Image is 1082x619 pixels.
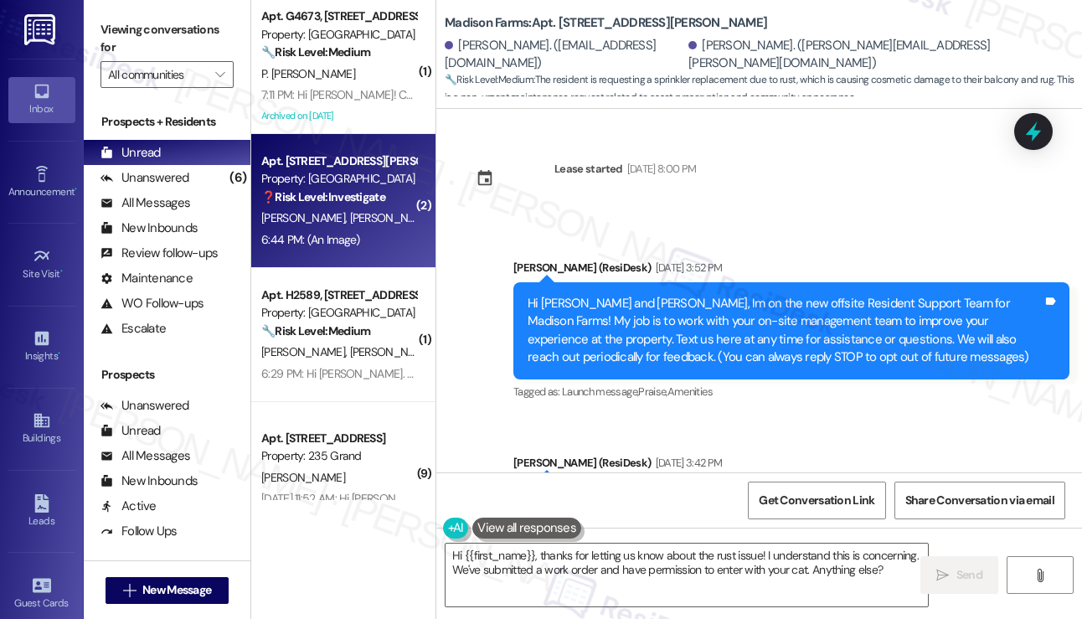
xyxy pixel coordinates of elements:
[8,324,75,369] a: Insights •
[445,71,1082,107] span: : The resident is requesting a sprinkler replacement due to rust, which is causing cosmetic damag...
[350,344,434,359] span: [PERSON_NAME]
[106,577,229,604] button: New Message
[100,472,198,490] div: New Inbounds
[1033,569,1046,582] i: 
[261,430,416,447] div: Apt. [STREET_ADDRESS]
[513,259,1069,282] div: [PERSON_NAME] (ResiDesk)
[100,447,190,465] div: All Messages
[84,366,250,384] div: Prospects
[261,66,355,81] span: P. [PERSON_NAME]
[8,571,75,616] a: Guest Cards
[759,492,874,509] span: Get Conversation Link
[84,113,250,131] div: Prospects + Residents
[58,348,60,359] span: •
[75,183,77,195] span: •
[261,44,370,59] strong: 🔧 Risk Level: Medium
[261,210,350,225] span: [PERSON_NAME]
[142,581,211,599] span: New Message
[261,152,416,170] div: Apt. [STREET_ADDRESS][PERSON_NAME]
[215,68,224,81] i: 
[445,37,684,73] div: [PERSON_NAME]. ([EMAIL_ADDRESS][DOMAIN_NAME])
[445,73,533,86] strong: 🔧 Risk Level: Medium
[261,470,345,485] span: [PERSON_NAME]
[261,286,416,304] div: Apt. H2589, [STREET_ADDRESS][PERSON_NAME]
[261,304,416,322] div: Property: [GEOGRAPHIC_DATA]
[261,232,360,247] div: 6:44 PM: (An Image)
[8,489,75,534] a: Leads
[894,482,1065,519] button: Share Conversation via email
[8,77,75,122] a: Inbox
[350,210,434,225] span: [PERSON_NAME]
[100,270,193,287] div: Maintenance
[100,295,204,312] div: WO Follow-ups
[261,87,879,102] div: 7:11 PM: Hi [PERSON_NAME]! Can you let me know if my [DATE] payment is being processed? Can you h...
[748,482,885,519] button: Get Conversation Link
[261,26,416,44] div: Property: [GEOGRAPHIC_DATA]
[108,61,207,88] input: All communities
[562,384,638,399] span: Launch message ,
[100,219,198,237] div: New Inbounds
[513,454,1069,477] div: [PERSON_NAME] (ResiDesk)
[261,447,416,465] div: Property: 235 Grand
[100,245,218,262] div: Review follow-ups
[123,584,136,597] i: 
[8,242,75,287] a: Site Visit •
[24,14,59,45] img: ResiDesk Logo
[936,569,949,582] i: 
[100,144,161,162] div: Unread
[956,566,982,584] span: Send
[623,160,697,178] div: [DATE] 8:00 PM
[920,556,998,594] button: Send
[528,295,1043,367] div: Hi [PERSON_NAME] and [PERSON_NAME], Im on the new offsite Resident Support Team for Madison Farms...
[446,544,928,606] textarea: Hi {{first_name}}, thanks for letting us know about the rust issue! I understand this is concerni...
[100,320,166,338] div: Escalate
[261,344,350,359] span: [PERSON_NAME]
[554,160,623,178] div: Lease started
[100,194,190,212] div: All Messages
[225,165,250,191] div: (6)
[261,170,416,188] div: Property: [GEOGRAPHIC_DATA]
[261,189,385,204] strong: ❓ Risk Level: Investigate
[652,454,723,472] div: [DATE] 3:42 PM
[100,17,234,61] label: Viewing conversations for
[100,523,178,540] div: Follow Ups
[260,106,418,126] div: Archived on [DATE]
[100,169,189,187] div: Unanswered
[688,37,1069,73] div: [PERSON_NAME]. ([PERSON_NAME][EMAIL_ADDRESS][PERSON_NAME][DOMAIN_NAME])
[8,406,75,451] a: Buildings
[667,384,713,399] span: Amenities
[100,422,161,440] div: Unread
[445,14,767,32] b: Madison Farms: Apt. [STREET_ADDRESS][PERSON_NAME]
[652,259,723,276] div: [DATE] 3:52 PM
[60,266,63,277] span: •
[905,492,1054,509] span: Share Conversation via email
[513,379,1069,404] div: Tagged as:
[261,323,370,338] strong: 🔧 Risk Level: Medium
[261,8,416,25] div: Apt. G4673, [STREET_ADDRESS][PERSON_NAME]
[100,397,189,415] div: Unanswered
[100,498,157,515] div: Active
[638,384,667,399] span: Praise ,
